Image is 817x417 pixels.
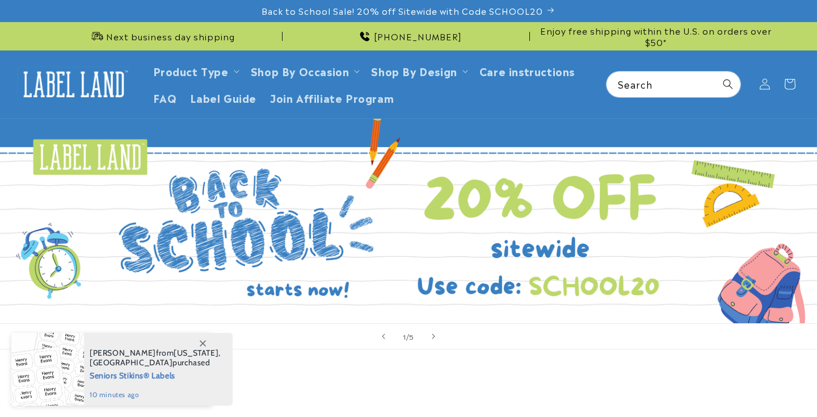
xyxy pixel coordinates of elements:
[374,31,462,42] span: [PHONE_NUMBER]
[534,22,777,50] div: Announcement
[190,91,256,104] span: Label Guide
[406,331,410,342] span: /
[270,91,394,104] span: Join Affiliate Program
[403,331,406,342] span: 1
[174,348,218,358] span: [US_STATE]
[40,374,777,392] h2: Best sellers
[364,57,472,84] summary: Shop By Design
[409,331,414,342] span: 5
[106,31,235,42] span: Next business day shipping
[153,63,229,78] a: Product Type
[40,22,283,50] div: Announcement
[244,57,365,84] summary: Shop By Occasion
[153,91,177,104] span: FAQ
[287,22,530,50] div: Announcement
[421,324,446,349] button: Next slide
[704,368,806,406] iframe: Gorgias live chat messenger
[90,348,221,368] span: from , purchased
[534,25,777,47] span: Enjoy free shipping within the U.S. on orders over $50*
[371,324,396,349] button: Previous slide
[473,57,582,84] a: Care instructions
[715,72,740,97] button: Search
[90,357,172,368] span: [GEOGRAPHIC_DATA]
[90,348,156,358] span: [PERSON_NAME]
[183,84,263,111] a: Label Guide
[262,5,543,16] span: Back to School Sale! 20% off Sitewide with Code SCHOOL20
[251,64,349,77] span: Shop By Occasion
[479,64,575,77] span: Care instructions
[146,84,184,111] a: FAQ
[263,84,401,111] a: Join Affiliate Program
[371,63,457,78] a: Shop By Design
[17,66,130,102] img: Label Land
[13,62,135,106] a: Label Land
[146,57,244,84] summary: Product Type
